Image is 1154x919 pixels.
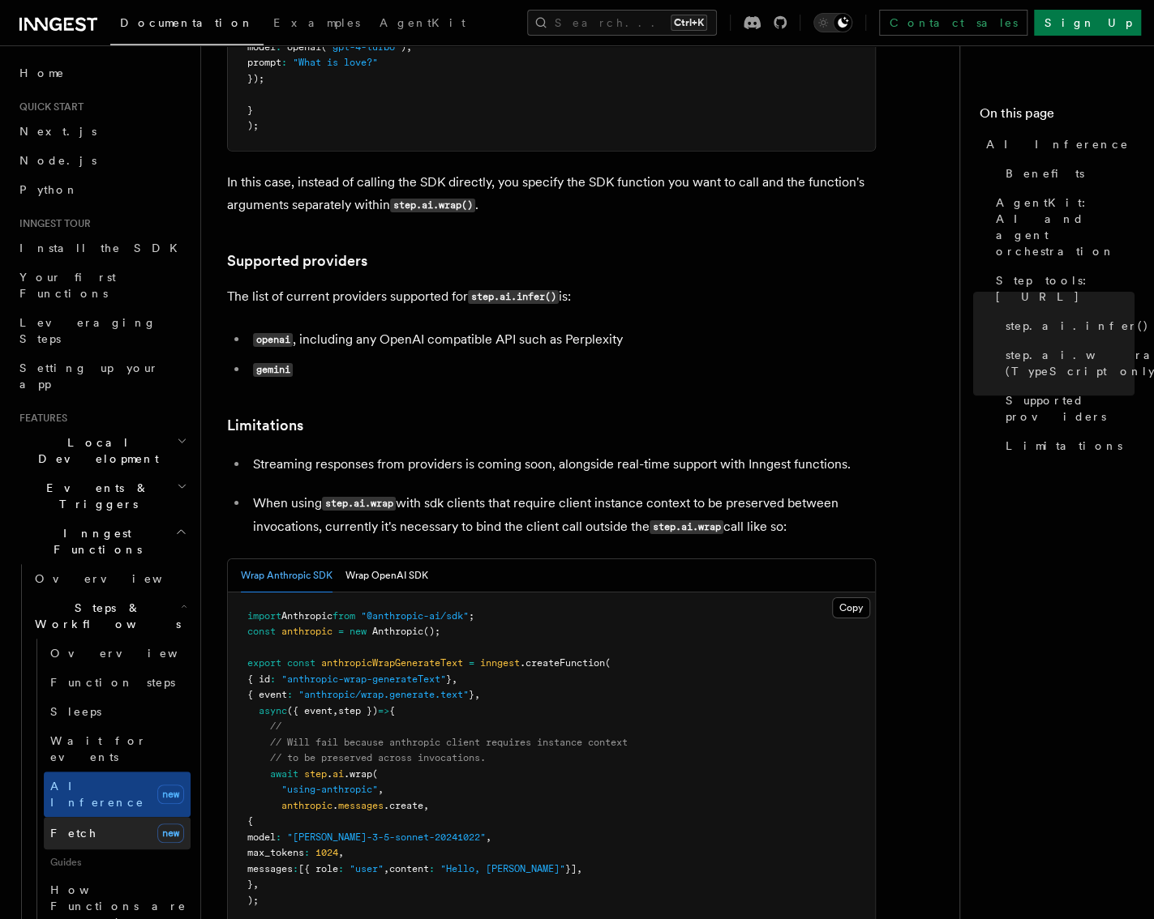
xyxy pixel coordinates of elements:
[13,480,177,512] span: Events & Triggers
[996,194,1135,259] span: AgentKit: AI and agent orchestration
[247,626,276,637] span: const
[469,657,474,669] span: =
[293,57,378,68] span: "What is love?"
[13,353,191,399] a: Setting up your app
[469,689,474,700] span: }
[227,414,303,437] a: Limitations
[227,171,876,217] p: In this case, instead of calling the SDK directly, you specify the SDK function you want to call ...
[372,626,423,637] span: Anthropic
[13,146,191,175] a: Node.js
[241,559,332,592] button: Wrap Anthropic SDK
[480,657,520,669] span: inngest
[565,863,577,874] span: }]
[259,705,287,716] span: async
[28,564,191,593] a: Overview
[270,737,628,748] span: // Will fail because anthropic client requires instance context
[13,434,177,467] span: Local Development
[44,639,191,668] a: Overview
[273,16,360,29] span: Examples
[996,272,1135,305] span: Step tools: [URL]
[486,831,491,843] span: ,
[469,610,474,622] span: ;
[423,626,440,637] span: ();
[338,626,344,637] span: =
[44,772,191,817] a: AI Inferencenew
[327,41,401,53] span: "gpt-4-turbo"
[247,847,304,858] span: max_tokens
[389,863,429,874] span: content
[999,431,1135,460] a: Limitations
[50,827,97,840] span: Fetch
[999,311,1135,340] a: step.ai.infer()
[120,16,254,29] span: Documentation
[1006,438,1122,454] span: Limitations
[338,705,378,716] span: step })
[980,104,1135,130] h4: On this page
[361,610,469,622] span: "@anthropic-ai/sdk"
[322,497,396,511] code: step.ai.wrap
[287,831,486,843] span: "[PERSON_NAME]-3-5-sonnet-20241022"
[813,13,852,32] button: Toggle dark mode
[999,386,1135,431] a: Supported providers
[247,41,276,53] span: model
[270,720,281,732] span: //
[345,559,428,592] button: Wrap OpenAI SDK
[247,878,253,890] span: }
[1034,10,1141,36] a: Sign Up
[452,673,457,685] span: ,
[999,159,1135,188] a: Benefits
[13,519,191,564] button: Inngest Functions
[247,105,253,116] span: }
[287,705,332,716] span: ({ event
[157,784,184,804] span: new
[304,768,327,780] span: step
[276,41,281,53] span: :
[281,673,446,685] span: "anthropic-wrap-generateText"
[401,41,406,53] span: )
[350,863,384,874] span: "user"
[879,10,1027,36] a: Contact sales
[650,520,723,534] code: step.ai.wrap
[50,734,147,763] span: Wait for events
[13,525,175,558] span: Inngest Functions
[350,626,367,637] span: new
[44,726,191,772] a: Wait for events
[389,705,395,716] span: {
[247,673,270,685] span: { id
[19,242,187,254] span: Install the SDK
[247,120,259,131] span: );
[50,780,144,809] span: AI Inference
[287,41,321,53] span: openai
[19,125,97,138] span: Next.js
[390,199,475,212] code: step.ai.wrap()
[989,188,1135,266] a: AgentKit: AI and agent orchestration
[281,800,332,811] span: anthropic
[298,863,338,874] span: [{ role
[1006,318,1149,334] span: step.ai.infer()
[276,831,281,843] span: :
[44,697,191,726] a: Sleeps
[13,58,191,88] a: Home
[378,705,389,716] span: =>
[440,863,565,874] span: "Hello, [PERSON_NAME]"
[50,676,175,689] span: Function steps
[380,16,465,29] span: AgentKit
[384,800,423,811] span: .create
[1006,392,1135,425] span: Supported providers
[270,673,276,685] span: :
[671,15,707,31] kbd: Ctrl+K
[35,572,202,585] span: Overview
[270,768,298,780] span: await
[247,831,276,843] span: model
[253,453,876,476] p: Streaming responses from providers is coming soon, alongside real-time support with Inngest funct...
[13,412,67,425] span: Features
[247,73,264,84] span: });
[28,593,191,639] button: Steps & Workflows
[468,290,559,304] code: step.ai.infer()
[332,705,338,716] span: ,
[332,610,355,622] span: from
[370,5,475,44] a: AgentKit
[253,878,259,890] span: ,
[378,784,384,795] span: ,
[50,705,101,718] span: Sleeps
